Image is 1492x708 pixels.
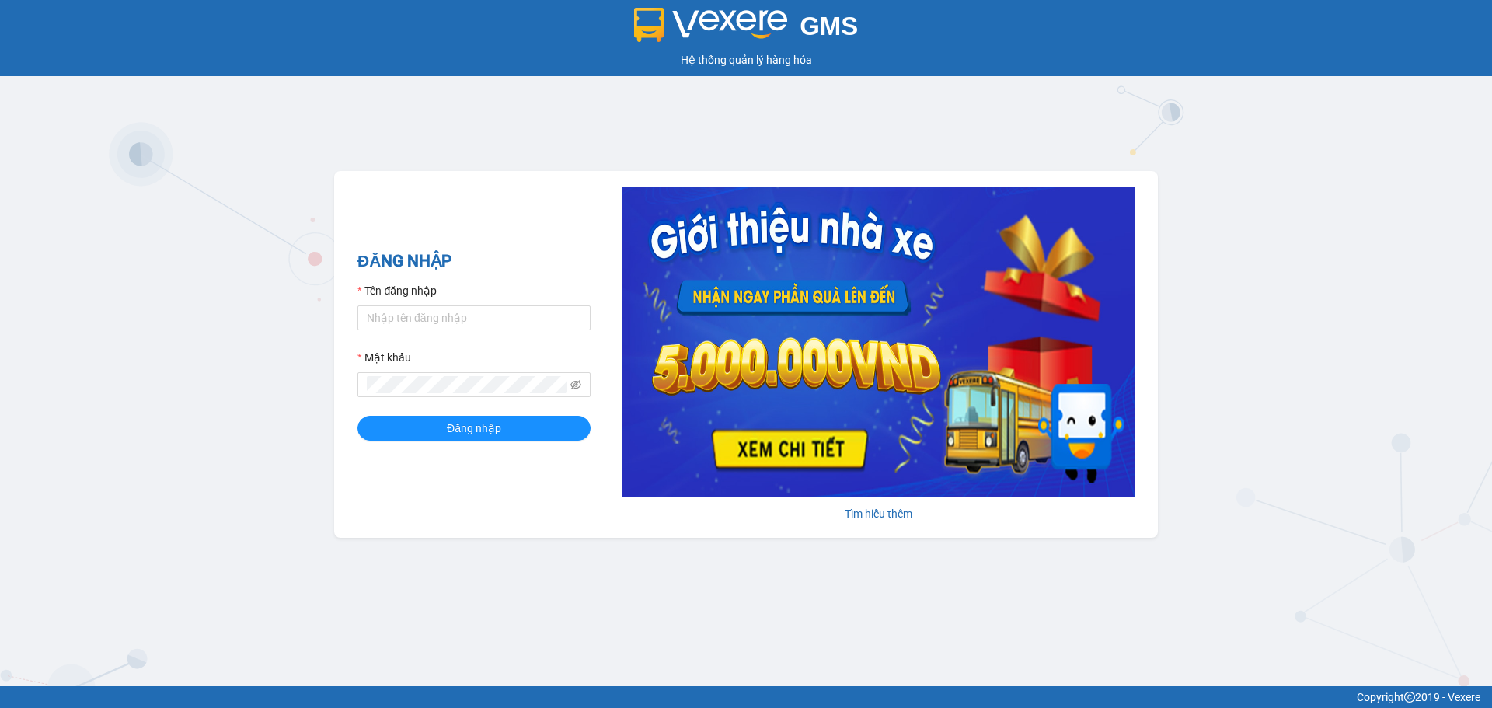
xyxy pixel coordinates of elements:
input: Tên đăng nhập [357,305,591,330]
span: Đăng nhập [447,420,501,437]
a: GMS [634,23,859,36]
input: Mật khẩu [367,376,567,393]
img: banner-0 [622,187,1135,497]
span: eye-invisible [570,379,581,390]
h2: ĐĂNG NHẬP [357,249,591,274]
button: Đăng nhập [357,416,591,441]
label: Tên đăng nhập [357,282,437,299]
label: Mật khẩu [357,349,411,366]
span: copyright [1404,692,1415,703]
div: Tìm hiểu thêm [622,505,1135,522]
img: logo 2 [634,8,788,42]
div: Copyright 2019 - Vexere [12,689,1480,706]
span: GMS [800,12,858,40]
div: Hệ thống quản lý hàng hóa [4,51,1488,68]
